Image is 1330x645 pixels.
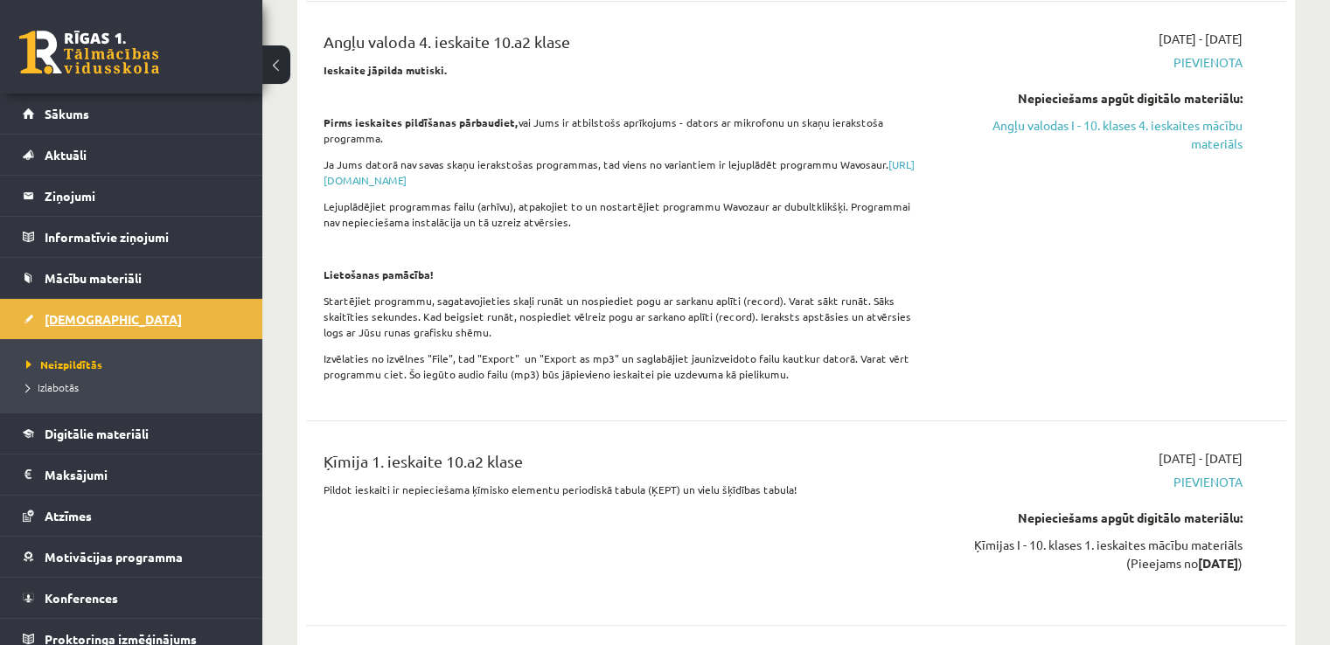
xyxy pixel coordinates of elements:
span: Sākums [45,106,89,121]
span: [DATE] - [DATE] [1159,449,1243,468]
a: Neizpildītās [26,357,245,372]
a: Aktuāli [23,135,240,175]
a: Izlabotās [26,379,245,395]
strong: Ieskaite jāpilda mutiski. [324,63,448,77]
a: Digitālie materiāli [23,413,240,454]
p: Pildot ieskaiti ir nepieciešama ķīmisko elementu periodiskā tabula (ĶEPT) un vielu šķīdības tabula! [324,482,928,497]
a: Maksājumi [23,454,240,495]
strong: Lietošanas pamācība! [324,267,434,281]
a: Angļu valodas I - 10. klases 4. ieskaites mācību materiāls [954,116,1243,153]
p: Ja Jums datorā nav savas skaņu ierakstošas programmas, tad viens no variantiem ir lejuplādēt prog... [324,156,928,188]
span: [DATE] - [DATE] [1159,30,1243,48]
strong: [DATE] [1198,555,1238,571]
legend: Maksājumi [45,454,240,495]
legend: Ziņojumi [45,176,240,216]
a: [URL][DOMAIN_NAME] [324,157,915,187]
a: Atzīmes [23,496,240,536]
span: Pievienota [954,53,1243,72]
p: Startējiet programmu, sagatavojieties skaļi runāt un nospiediet pogu ar sarkanu aplīti (record). ... [324,293,928,340]
a: [DEMOGRAPHIC_DATA] [23,299,240,339]
div: Ķīmijas I - 10. klases 1. ieskaites mācību materiāls (Pieejams no ) [954,536,1243,572]
p: Izvēlaties no izvēlnes "File", tad "Export" un "Export as mp3" un saglabājiet jaunizveidoto failu... [324,350,928,382]
span: Aktuāli [45,147,87,163]
span: Neizpildītās [26,357,102,371]
span: Izlabotās [26,380,79,394]
a: Rīgas 1. Tālmācības vidusskola [19,31,159,74]
a: Konferences [23,578,240,618]
a: Mācību materiāli [23,258,240,298]
div: Ķīmija 1. ieskaite 10.a2 klase [324,449,928,482]
a: Sākums [23,94,240,134]
a: Ziņojumi [23,176,240,216]
a: Motivācijas programma [23,537,240,577]
div: Nepieciešams apgūt digitālo materiālu: [954,509,1243,527]
span: Pievienota [954,473,1243,491]
span: Mācību materiāli [45,270,142,286]
span: Motivācijas programma [45,549,183,565]
span: [DEMOGRAPHIC_DATA] [45,311,182,327]
a: Informatīvie ziņojumi [23,217,240,257]
p: Lejuplādējiet programmas failu (arhīvu), atpakojiet to un nostartējiet programmu Wavozaur ar dubu... [324,198,928,230]
legend: Informatīvie ziņojumi [45,217,240,257]
p: vai Jums ir atbilstošs aprīkojums - dators ar mikrofonu un skaņu ierakstoša programma. [324,114,928,146]
div: Angļu valoda 4. ieskaite 10.a2 klase [324,30,928,62]
span: Atzīmes [45,508,92,524]
span: Konferences [45,590,118,606]
div: Nepieciešams apgūt digitālo materiālu: [954,89,1243,107]
strong: Pirms ieskaites pildīšanas pārbaudiet, [324,115,519,129]
span: Digitālie materiāli [45,426,149,441]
